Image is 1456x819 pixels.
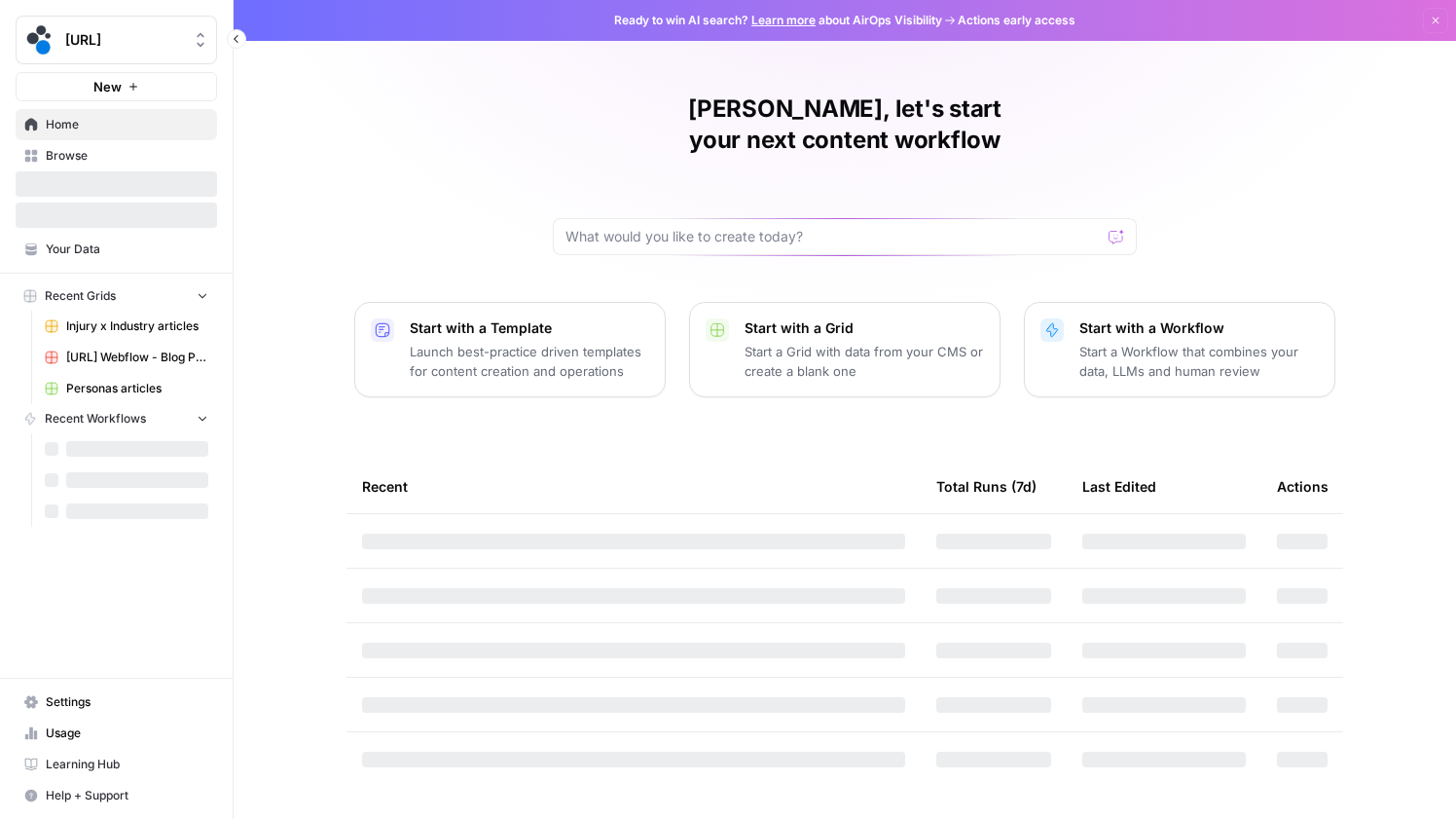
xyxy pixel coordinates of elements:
span: Browse [46,147,208,165]
span: Learning Hub [46,756,208,773]
span: Personas articles [66,380,208,397]
button: Start with a WorkflowStart a Workflow that combines your data, LLMs and human review [1024,302,1335,397]
span: Help + Support [46,787,208,804]
span: [URL] Webflow - Blog Posts Refresh [66,349,208,366]
a: Your Data [16,234,217,265]
button: Workspace: spot.ai [16,16,217,64]
a: Home [16,109,217,140]
p: Start a Workflow that combines your data, LLMs and human review [1079,342,1319,381]
a: Usage [16,718,217,749]
p: Start with a Template [410,318,649,338]
span: Recent Workflows [45,410,146,428]
div: Total Runs (7d) [936,460,1037,513]
p: Start with a Grid [745,318,984,338]
span: Home [46,116,208,133]
div: Last Edited [1082,460,1156,513]
a: Learning Hub [16,749,217,780]
span: Recent Grids [45,287,116,305]
p: Launch best-practice driven templates for content creation and operations [410,342,649,381]
a: Learn more [751,13,816,27]
button: Recent Grids [16,281,217,311]
p: Start a Grid with data from your CMS or create a blank one [745,342,984,381]
p: Start with a Workflow [1079,318,1319,338]
button: Recent Workflows [16,404,217,433]
span: Usage [46,725,208,742]
div: Recent [362,460,905,513]
span: Actions early access [958,12,1075,29]
a: Settings [16,687,217,718]
button: Start with a GridStart a Grid with data from your CMS or create a blank one [689,302,1001,397]
img: spot.ai Logo [22,22,57,57]
button: Start with a TemplateLaunch best-practice driven templates for content creation and operations [354,302,666,397]
a: [URL] Webflow - Blog Posts Refresh [36,342,217,373]
span: [URL] [65,30,183,50]
a: Injury x Industry articles [36,311,217,342]
a: Personas articles [36,373,217,404]
div: Actions [1277,460,1329,513]
span: Ready to win AI search? about AirOps Visibility [614,12,942,29]
a: Browse [16,140,217,171]
h1: [PERSON_NAME], let's start your next content workflow [553,93,1137,156]
span: Your Data [46,241,208,258]
button: Help + Support [16,780,217,811]
span: New [93,77,122,96]
span: Settings [46,693,208,711]
button: New [16,72,217,101]
span: Injury x Industry articles [66,317,208,335]
input: What would you like to create today? [565,227,1101,246]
